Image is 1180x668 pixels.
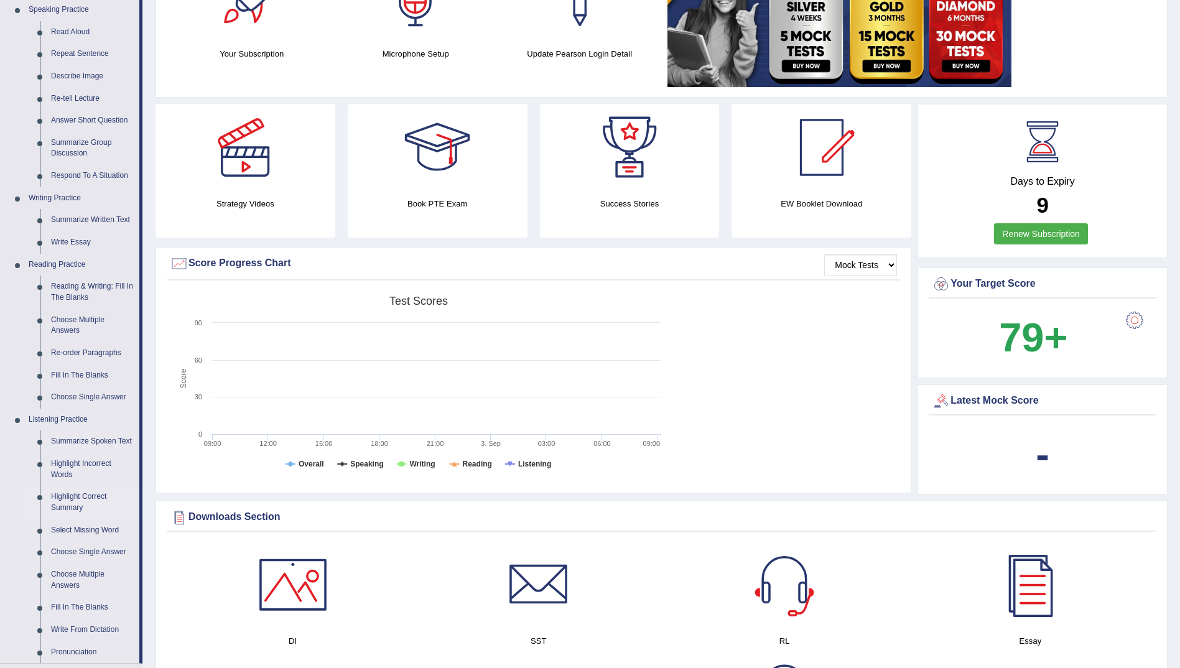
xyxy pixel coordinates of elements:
[45,519,139,542] a: Select Missing Word
[170,254,897,273] div: Score Progress Chart
[45,486,139,519] a: Highlight Correct Summary
[195,356,202,364] text: 60
[198,430,202,438] text: 0
[45,386,139,409] a: Choose Single Answer
[1036,432,1049,477] b: -
[45,453,139,486] a: Highlight Incorrect Words
[389,295,448,307] tspan: Test scores
[179,369,188,389] tspan: Score
[45,596,139,619] a: Fill In The Blanks
[999,315,1067,360] b: 79+
[932,176,1153,187] h4: Days to Expiry
[422,634,655,647] h4: SST
[204,440,221,447] text: 09:00
[45,641,139,664] a: Pronunciation
[45,21,139,44] a: Read Aloud
[45,430,139,453] a: Summarize Spoken Text
[504,47,655,60] h4: Update Pearson Login Detail
[463,460,492,468] tspan: Reading
[45,209,139,231] a: Summarize Written Text
[259,440,277,447] text: 12:00
[23,187,139,210] a: Writing Practice
[518,460,551,468] tspan: Listening
[371,440,388,447] text: 18:00
[409,460,435,468] tspan: Writing
[932,275,1153,294] div: Your Target Score
[45,109,139,132] a: Answer Short Question
[668,634,901,647] h4: RL
[427,440,444,447] text: 21:00
[45,132,139,165] a: Summarize Group Discussion
[23,254,139,276] a: Reading Practice
[45,165,139,187] a: Respond To A Situation
[195,393,202,401] text: 30
[914,634,1147,647] h4: Essay
[45,276,139,308] a: Reading & Writing: Fill In The Blanks
[45,43,139,65] a: Repeat Sentence
[45,309,139,342] a: Choose Multiple Answers
[45,564,139,596] a: Choose Multiple Answers
[45,619,139,641] a: Write From Dictation
[45,231,139,254] a: Write Essay
[315,440,333,447] text: 15:00
[932,392,1153,411] div: Latest Mock Score
[299,460,324,468] tspan: Overall
[45,541,139,564] a: Choose Single Answer
[45,65,139,88] a: Describe Image
[994,223,1088,244] a: Renew Subscription
[156,197,335,210] h4: Strategy Videos
[1036,193,1048,217] b: 9
[732,197,911,210] h4: EW Booklet Download
[195,319,202,327] text: 90
[481,440,501,447] tspan: 3. Sep
[348,197,527,210] h4: Book PTE Exam
[350,460,383,468] tspan: Speaking
[45,342,139,364] a: Re-order Paragraphs
[45,364,139,387] a: Fill In The Blanks
[340,47,491,60] h4: Microphone Setup
[170,508,1153,527] div: Downloads Section
[176,634,409,647] h4: DI
[538,440,555,447] text: 03:00
[45,88,139,110] a: Re-tell Lecture
[593,440,611,447] text: 06:00
[643,440,661,447] text: 09:00
[540,197,720,210] h4: Success Stories
[176,47,327,60] h4: Your Subscription
[23,409,139,431] a: Listening Practice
